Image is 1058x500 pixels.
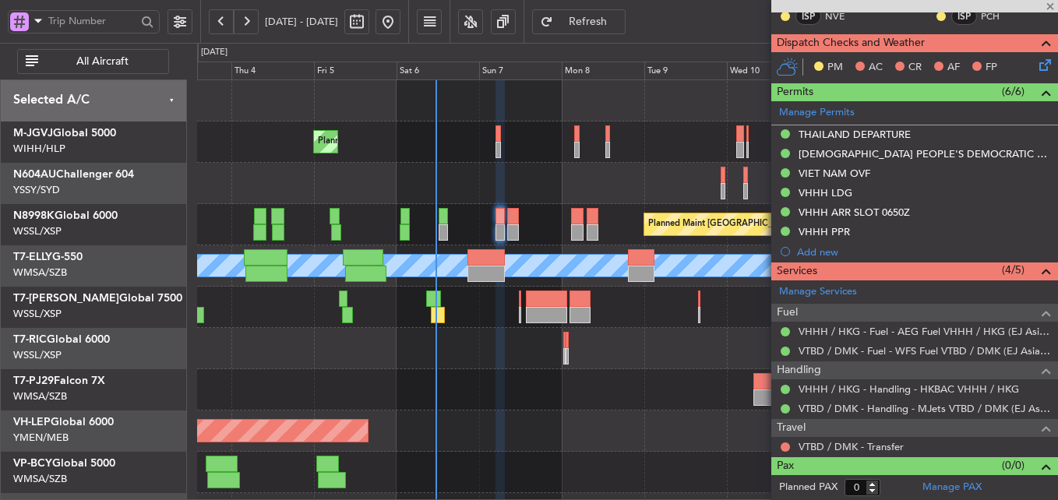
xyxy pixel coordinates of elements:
[13,431,69,445] a: YMEN/MEB
[314,62,397,80] div: Fri 5
[779,105,855,121] a: Manage Permits
[727,62,809,80] div: Wed 10
[13,183,60,197] a: YSSY/SYD
[13,472,67,486] a: WMSA/SZB
[13,348,62,362] a: WSSL/XSP
[1002,457,1024,474] span: (0/0)
[777,34,925,52] span: Dispatch Checks and Weather
[13,252,52,262] span: T7-ELLY
[797,245,1050,259] div: Add new
[48,9,136,33] input: Trip Number
[777,262,817,280] span: Services
[951,8,977,25] div: ISP
[231,62,314,80] div: Thu 4
[13,293,119,304] span: T7-[PERSON_NAME]
[922,480,982,495] a: Manage PAX
[1002,83,1024,100] span: (6/6)
[777,361,821,379] span: Handling
[13,417,114,428] a: VH-LEPGlobal 6000
[869,60,883,76] span: AC
[799,167,870,180] div: VIET NAM OVF
[799,128,911,141] div: THAILAND DEPARTURE
[265,15,338,29] span: [DATE] - [DATE]
[13,334,110,345] a: T7-RICGlobal 6000
[777,83,813,101] span: Permits
[13,307,62,321] a: WSSL/XSP
[799,402,1050,415] a: VTBD / DMK - Handling - MJets VTBD / DMK (EJ Asia Only)
[799,344,1050,357] a: VTBD / DMK - Fuel - WFS Fuel VTBD / DMK (EJ Asia Only)
[318,130,501,153] div: Planned Maint [GEOGRAPHIC_DATA] (Seletar)
[799,206,910,219] div: VHHH ARR SLOT 0650Z
[13,458,52,469] span: VP-BCY
[17,49,169,74] button: All Aircraft
[201,46,227,59] div: [DATE]
[799,147,1050,160] div: [DEMOGRAPHIC_DATA] PEOPLE'S DEMOCRATIC REPUBLIC OVF
[397,62,479,80] div: Sat 6
[1002,262,1024,278] span: (4/5)
[986,60,997,76] span: FP
[562,62,644,80] div: Mon 8
[13,334,47,345] span: T7-RIC
[532,9,626,34] button: Refresh
[981,9,1016,23] a: PCH
[13,458,115,469] a: VP-BCYGlobal 5000
[827,60,843,76] span: PM
[795,8,821,25] div: ISP
[779,480,838,495] label: Planned PAX
[779,284,857,300] a: Manage Services
[644,62,727,80] div: Tue 9
[13,375,54,386] span: T7-PJ29
[13,252,83,262] a: T7-ELLYG-550
[13,293,182,304] a: T7-[PERSON_NAME]Global 7500
[13,224,62,238] a: WSSL/XSP
[13,210,118,221] a: N8998KGlobal 6000
[13,266,67,280] a: WMSA/SZB
[13,128,116,139] a: M-JGVJGlobal 5000
[13,389,67,403] a: WMSA/SZB
[947,60,960,76] span: AF
[41,56,164,67] span: All Aircraft
[648,213,831,236] div: Planned Maint [GEOGRAPHIC_DATA] (Seletar)
[777,457,794,475] span: Pax
[479,62,562,80] div: Sun 7
[825,9,860,23] a: NVE
[908,60,922,76] span: CR
[799,440,904,453] a: VTBD / DMK - Transfer
[13,375,105,386] a: T7-PJ29Falcon 7X
[13,417,51,428] span: VH-LEP
[799,325,1050,338] a: VHHH / HKG - Fuel - AEG Fuel VHHH / HKG (EJ Asia Only)
[13,128,53,139] span: M-JGVJ
[799,382,1019,396] a: VHHH / HKG - Handling - HKBAC VHHH / HKG
[799,186,852,199] div: VHHH LDG
[13,142,65,156] a: WIHH/HLP
[13,169,134,180] a: N604AUChallenger 604
[13,169,56,180] span: N604AU
[777,419,806,437] span: Travel
[556,16,620,27] span: Refresh
[777,304,798,322] span: Fuel
[13,210,55,221] span: N8998K
[799,225,850,238] div: VHHH PPR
